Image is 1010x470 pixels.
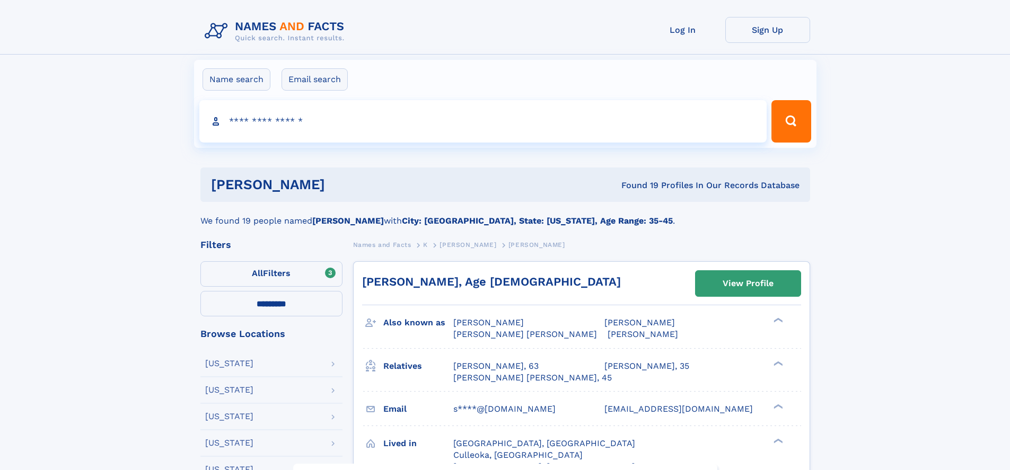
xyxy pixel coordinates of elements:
[440,238,496,251] a: [PERSON_NAME]
[453,317,524,327] span: [PERSON_NAME]
[423,238,428,251] a: K
[383,314,453,332] h3: Also known as
[771,100,811,143] button: Search Button
[453,438,635,448] span: [GEOGRAPHIC_DATA], [GEOGRAPHIC_DATA]
[453,372,612,384] a: [PERSON_NAME] [PERSON_NAME], 45
[353,238,411,251] a: Names and Facts
[200,240,342,250] div: Filters
[771,360,784,367] div: ❯
[723,271,774,296] div: View Profile
[200,202,810,227] div: We found 19 people named with .
[453,450,583,460] span: Culleoka, [GEOGRAPHIC_DATA]
[200,329,342,339] div: Browse Locations
[200,261,342,287] label: Filters
[771,317,784,324] div: ❯
[211,178,473,191] h1: [PERSON_NAME]
[383,434,453,453] h3: Lived in
[205,439,253,447] div: [US_STATE]
[608,329,678,339] span: [PERSON_NAME]
[508,241,565,249] span: [PERSON_NAME]
[383,357,453,375] h3: Relatives
[205,359,253,368] div: [US_STATE]
[205,386,253,394] div: [US_STATE]
[402,216,673,226] b: City: [GEOGRAPHIC_DATA], State: [US_STATE], Age Range: 35-45
[604,317,675,327] span: [PERSON_NAME]
[440,241,496,249] span: [PERSON_NAME]
[200,17,353,46] img: Logo Names and Facts
[453,360,539,372] a: [PERSON_NAME], 63
[771,437,784,444] div: ❯
[640,17,725,43] a: Log In
[453,329,597,339] span: [PERSON_NAME] [PERSON_NAME]
[203,68,270,91] label: Name search
[312,216,384,226] b: [PERSON_NAME]
[282,68,348,91] label: Email search
[423,241,428,249] span: K
[696,271,801,296] a: View Profile
[604,360,689,372] a: [PERSON_NAME], 35
[771,403,784,410] div: ❯
[252,268,263,278] span: All
[199,100,767,143] input: search input
[205,412,253,421] div: [US_STATE]
[473,180,800,191] div: Found 19 Profiles In Our Records Database
[604,404,753,414] span: [EMAIL_ADDRESS][DOMAIN_NAME]
[362,275,621,288] a: [PERSON_NAME], Age [DEMOGRAPHIC_DATA]
[383,400,453,418] h3: Email
[725,17,810,43] a: Sign Up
